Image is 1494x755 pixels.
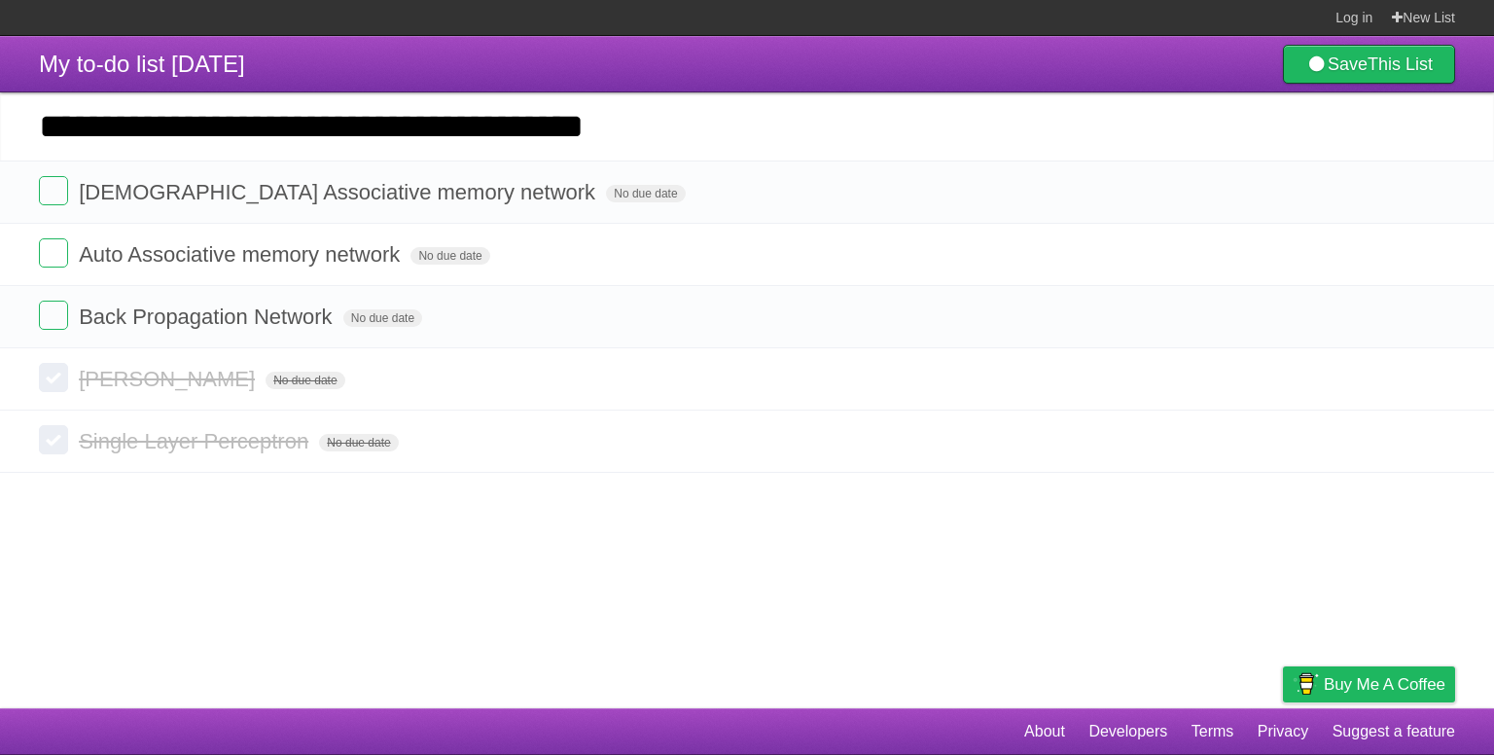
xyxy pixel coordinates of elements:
[1368,54,1433,74] b: This List
[1192,713,1234,750] a: Terms
[266,372,344,389] span: No due date
[1024,713,1065,750] a: About
[343,309,422,327] span: No due date
[79,180,600,204] span: [DEMOGRAPHIC_DATA] Associative memory network
[39,425,68,454] label: Done
[1283,666,1455,702] a: Buy me a coffee
[79,242,405,267] span: Auto Associative memory network
[319,434,398,451] span: No due date
[39,363,68,392] label: Done
[79,367,260,391] span: [PERSON_NAME]
[39,51,245,77] span: My to-do list [DATE]
[1088,713,1167,750] a: Developers
[1324,667,1445,701] span: Buy me a coffee
[39,176,68,205] label: Done
[1258,713,1308,750] a: Privacy
[1333,713,1455,750] a: Suggest a feature
[39,238,68,268] label: Done
[1293,667,1319,701] img: Buy me a coffee
[606,185,685,202] span: No due date
[79,305,337,329] span: Back Propagation Network
[39,301,68,330] label: Done
[79,429,313,453] span: Single Layer Perceptron
[410,247,489,265] span: No due date
[1283,45,1455,84] a: SaveThis List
